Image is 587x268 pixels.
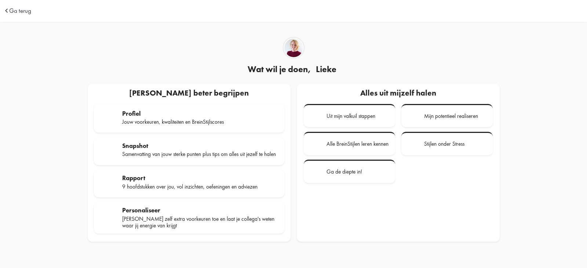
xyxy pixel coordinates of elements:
[122,119,278,125] div: Jouw voorkeuren, kwaliteiten en BreinStijlscores
[248,64,311,75] span: Wat wil je doen,
[327,141,389,147] div: Alle BreinStijlen leren kennen
[94,137,284,165] a: Snapshot Samenvatting van jouw sterke punten plus tips om alles uit jezelf te halen
[91,87,287,101] div: [PERSON_NAME] beter begrijpen
[9,8,31,14] a: Ga terug
[94,104,284,133] a: Profiel Jouw voorkeuren, kwaliteiten en BreinStijlscores
[327,113,375,119] div: Uit mijn valkuil stappen
[122,142,278,149] div: Snapshot
[303,87,493,101] div: Alles uit mijzelf halen
[327,168,362,175] div: Ga de diepte in!
[94,202,284,234] a: Personaliseer [PERSON_NAME] zelf extra voorkeuren toe en laat je collega's weten waar jij energie...
[122,183,278,190] div: 9 hoofdstukken over jou, vol inzichten, oefeningen en adviezen
[122,174,278,182] div: Rapport
[122,110,278,117] div: Profiel
[424,141,464,147] div: Stijlen onder Stress
[284,38,304,58] div: Lieke Beijen
[122,216,278,229] div: [PERSON_NAME] zelf extra voorkeuren toe en laat je collega's weten waar jij energie van krijgt
[94,170,284,197] a: Rapport 9 hoofdstukken over jou, vol inzichten, oefeningen en adviezen
[122,151,278,157] div: Samenvatting van jouw sterke punten plus tips om alles uit jezelf te halen
[401,104,493,127] a: Mijn potentieel realiseren
[401,132,493,155] a: Stijlen onder Stress
[122,206,278,214] div: Personaliseer
[304,104,395,127] a: Uit mijn valkuil stappen
[424,113,478,119] div: Mijn potentieel realiseren
[304,132,395,155] a: Alle BreinStijlen leren kennen
[304,160,395,183] a: Ga de diepte in!
[313,64,339,75] span: Lieke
